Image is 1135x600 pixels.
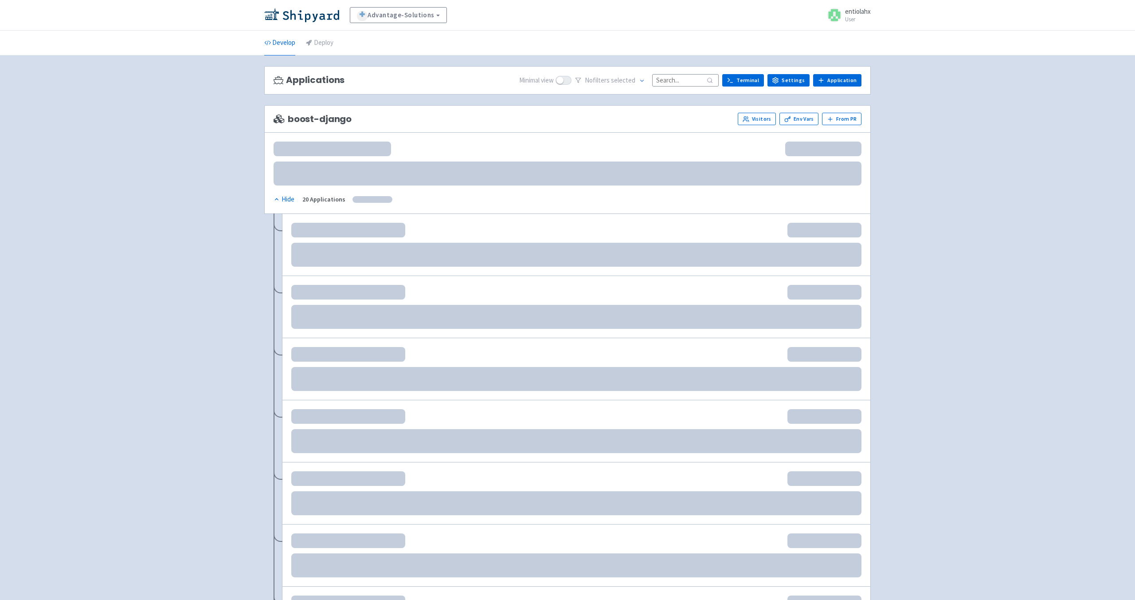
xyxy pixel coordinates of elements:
[350,7,447,23] a: Advantage-Solutions
[274,194,294,205] div: Hide
[264,31,295,55] a: Develop
[813,74,861,87] a: Application
[722,74,764,87] a: Terminal
[264,8,339,22] img: Shipyard logo
[274,194,295,205] button: Hide
[822,8,871,22] a: entiolahx User
[767,74,810,87] a: Settings
[274,114,352,124] span: boost-django
[652,74,719,86] input: Search...
[585,75,635,86] span: No filter s
[738,113,776,125] a: Visitors
[302,194,345,205] div: 20 Applications
[845,7,871,16] span: entiolahx
[779,113,818,125] a: Env Vars
[274,75,344,85] h3: Applications
[845,16,871,22] small: User
[306,31,333,55] a: Deploy
[611,76,635,84] span: selected
[822,113,861,125] button: From PR
[519,75,554,86] span: Minimal view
